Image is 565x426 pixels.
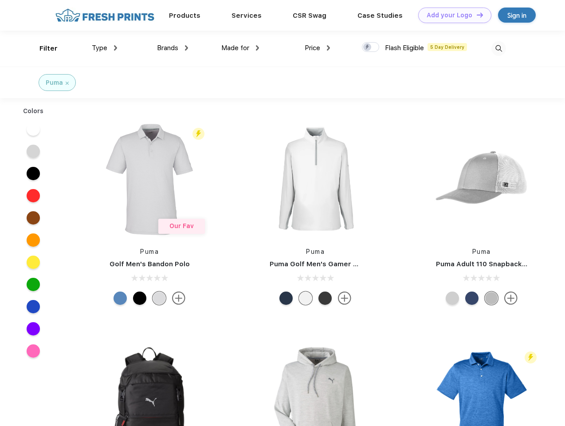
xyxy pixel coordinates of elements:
div: Navy Blazer [279,292,293,305]
img: func=resize&h=266 [423,120,541,238]
span: Made for [221,44,249,52]
img: dropdown.png [185,45,188,51]
div: Quarry with Brt Whit [485,292,498,305]
a: Puma [306,248,325,255]
img: flash_active_toggle.svg [525,351,537,363]
img: dropdown.png [327,45,330,51]
span: Flash Eligible [385,44,424,52]
a: Golf Men's Bandon Polo [110,260,190,268]
a: Puma [140,248,159,255]
div: Quarry Brt Whit [446,292,459,305]
img: flash_active_toggle.svg [192,128,204,140]
img: desktop_search.svg [491,41,506,56]
img: dropdown.png [256,45,259,51]
img: dropdown.png [114,45,117,51]
span: Price [305,44,320,52]
div: Colors [16,106,51,116]
img: func=resize&h=266 [90,120,208,238]
a: Services [231,12,262,20]
div: Filter [39,43,58,54]
div: Puma [46,78,63,87]
span: 5 Day Delivery [428,43,467,51]
div: High Rise [153,292,166,305]
div: Sign in [507,10,526,20]
span: Our Fav [169,222,194,229]
span: Type [92,44,107,52]
img: func=resize&h=266 [256,120,374,238]
a: Products [169,12,200,20]
img: more.svg [172,292,185,305]
div: Puma Black [133,292,146,305]
div: Add your Logo [427,12,472,19]
div: Bright White [299,292,312,305]
a: Sign in [498,8,536,23]
div: Puma Black [318,292,332,305]
div: Peacoat with Qut Shd [465,292,479,305]
div: Lake Blue [114,292,127,305]
a: CSR Swag [293,12,326,20]
a: Puma [472,248,491,255]
img: fo%20logo%202.webp [53,8,157,23]
img: more.svg [338,292,351,305]
img: more.svg [504,292,518,305]
a: Puma Golf Men's Gamer Golf Quarter-Zip [270,260,410,268]
img: filter_cancel.svg [66,82,69,85]
span: Brands [157,44,178,52]
img: DT [477,12,483,17]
